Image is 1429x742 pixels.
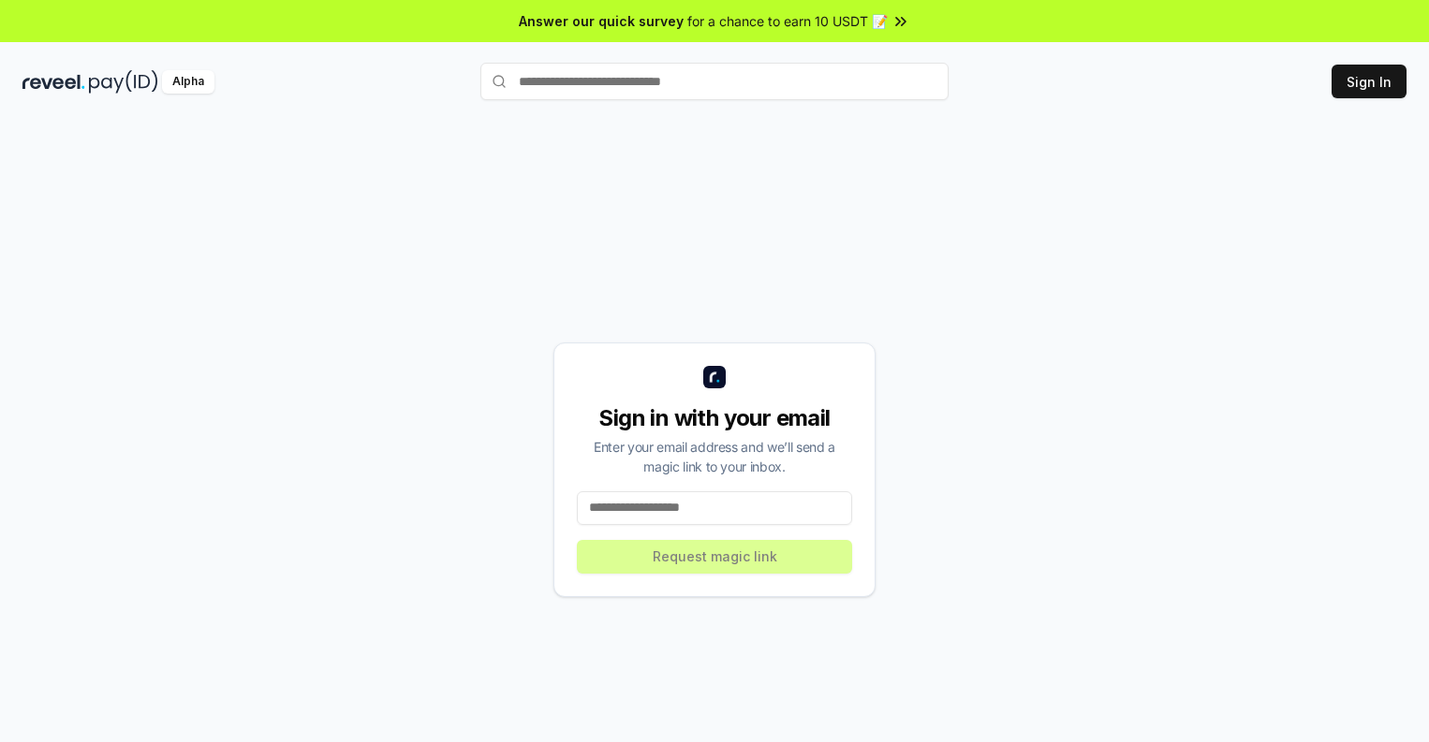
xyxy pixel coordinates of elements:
[687,11,888,31] span: for a chance to earn 10 USDT 📝
[162,70,214,94] div: Alpha
[519,11,684,31] span: Answer our quick survey
[22,70,85,94] img: reveel_dark
[1332,65,1407,98] button: Sign In
[703,366,726,388] img: logo_small
[577,403,852,433] div: Sign in with your email
[89,70,158,94] img: pay_id
[577,437,852,476] div: Enter your email address and we’ll send a magic link to your inbox.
